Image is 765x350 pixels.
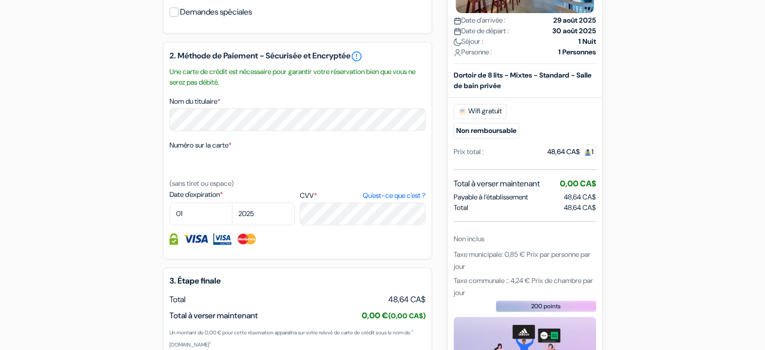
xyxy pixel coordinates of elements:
[300,190,425,201] label: CVV
[169,189,295,200] label: Date d'expiration
[454,36,483,46] span: Séjour :
[458,107,466,115] img: free_wifi.svg
[531,301,561,310] span: 200 points
[169,179,234,188] small: (sans tiret ou espace)
[454,146,484,157] div: Prix total :
[564,202,596,213] span: 48,64 CA$
[454,46,492,57] span: Personne :
[454,275,593,297] span: Taxe communale :: 4,24 € Prix de chambre par jour
[454,122,519,138] small: Non remboursable
[564,192,596,201] span: 48,64 CA$
[560,178,596,188] span: 0,00 CA$
[169,66,426,88] small: Une carte de crédit est nécessaire pour garantir votre réservation bien que vous ne serez pas déb...
[169,96,220,107] label: Nom du titulaire
[169,276,426,286] h5: 3. Étape finale
[454,38,461,45] img: moon.svg
[454,48,461,56] img: user_icon.svg
[169,329,413,348] small: Un montant de 0,00 € pour cette réservation apparaîtra sur votre relevé de carte de crédit sous l...
[454,249,590,270] span: Taxe municipale: 0,85 € Prix par personne par jour
[547,146,596,157] div: 48,64 CA$
[580,144,596,158] span: 1
[169,310,258,321] span: Total à verser maintenant
[454,233,596,244] div: Non inclus
[552,25,596,36] strong: 30 août 2025
[213,233,231,245] img: Visa Electron
[454,191,528,202] span: Payable à l’établissement
[578,36,596,46] strong: 1 Nuit
[180,5,252,19] label: Demandes spéciales
[388,311,426,320] small: (0,00 CA$)
[236,233,257,245] img: Master Card
[388,294,426,306] span: 48,64 CA$
[169,233,178,245] img: Information de carte de crédit entièrement encryptée et sécurisée
[454,177,540,189] span: Total à verser maintenant
[362,190,425,201] a: Qu'est-ce que c'est ?
[454,15,505,25] span: Date d'arrivée :
[553,15,596,25] strong: 29 août 2025
[454,202,468,213] span: Total
[584,148,591,156] img: guest.svg
[454,25,509,36] span: Date de départ :
[558,46,596,57] strong: 1 Personnes
[351,50,363,62] a: error_outline
[454,17,461,24] img: calendar.svg
[169,50,426,62] h5: 2. Méthode de Paiement - Sécurisée et Encryptée
[362,310,426,321] span: 0,00 €
[169,294,186,305] span: Total
[454,103,506,118] span: Wifi gratuit
[454,27,461,35] img: calendar.svg
[183,233,208,245] img: Visa
[454,70,591,90] b: Dortoir de 8 lits - Mixtes - Standard - Salle de bain privée
[169,140,231,151] label: Numéro sur la carte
